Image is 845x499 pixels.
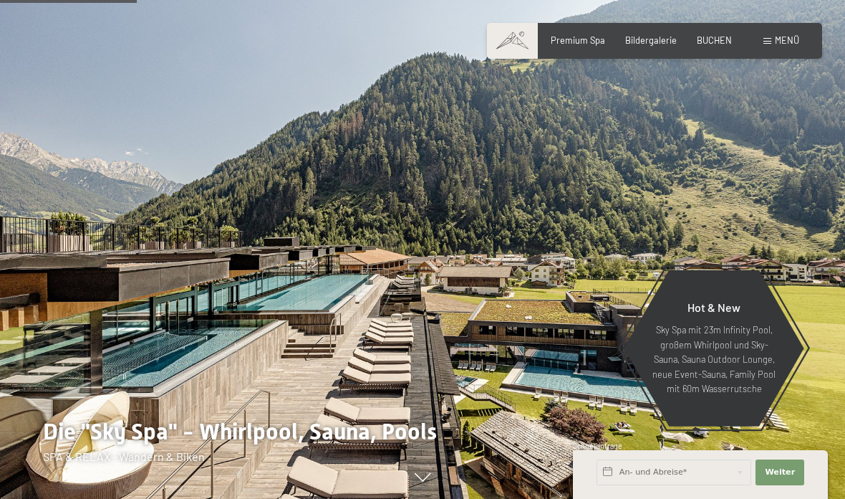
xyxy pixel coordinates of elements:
[755,460,804,485] button: Weiter
[551,34,605,46] a: Premium Spa
[775,34,799,46] span: Menü
[625,34,677,46] a: Bildergalerie
[697,34,732,46] a: BUCHEN
[765,467,795,478] span: Weiter
[623,270,805,427] a: Hot & New Sky Spa mit 23m Infinity Pool, großem Whirlpool und Sky-Sauna, Sauna Outdoor Lounge, ne...
[573,442,622,450] span: Schnellanfrage
[687,300,740,314] span: Hot & New
[652,323,776,396] p: Sky Spa mit 23m Infinity Pool, großem Whirlpool und Sky-Sauna, Sauna Outdoor Lounge, neue Event-S...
